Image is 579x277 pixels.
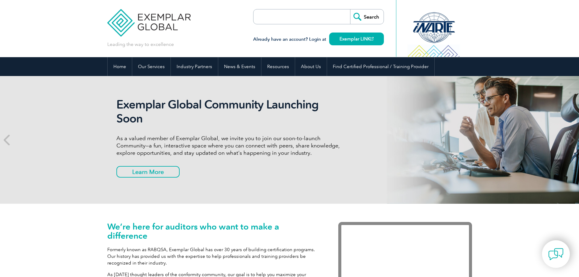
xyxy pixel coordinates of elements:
[295,57,327,76] a: About Us
[108,57,132,76] a: Home
[253,36,384,43] h3: Already have an account? Login at
[350,9,384,24] input: Search
[370,37,374,40] img: open_square.png
[329,33,384,45] a: Exemplar LINK
[116,166,180,178] a: Learn More
[116,98,344,126] h2: Exemplar Global Community Launching Soon
[107,222,320,240] h1: We’re here for auditors who want to make a difference
[548,247,563,262] img: contact-chat.png
[132,57,171,76] a: Our Services
[261,57,295,76] a: Resources
[171,57,218,76] a: Industry Partners
[107,246,320,266] p: Formerly known as RABQSA, Exemplar Global has over 30 years of building certification programs. O...
[218,57,261,76] a: News & Events
[116,135,344,157] p: As a valued member of Exemplar Global, we invite you to join our soon-to-launch Community—a fun, ...
[107,41,174,48] p: Leading the way to excellence
[327,57,434,76] a: Find Certified Professional / Training Provider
